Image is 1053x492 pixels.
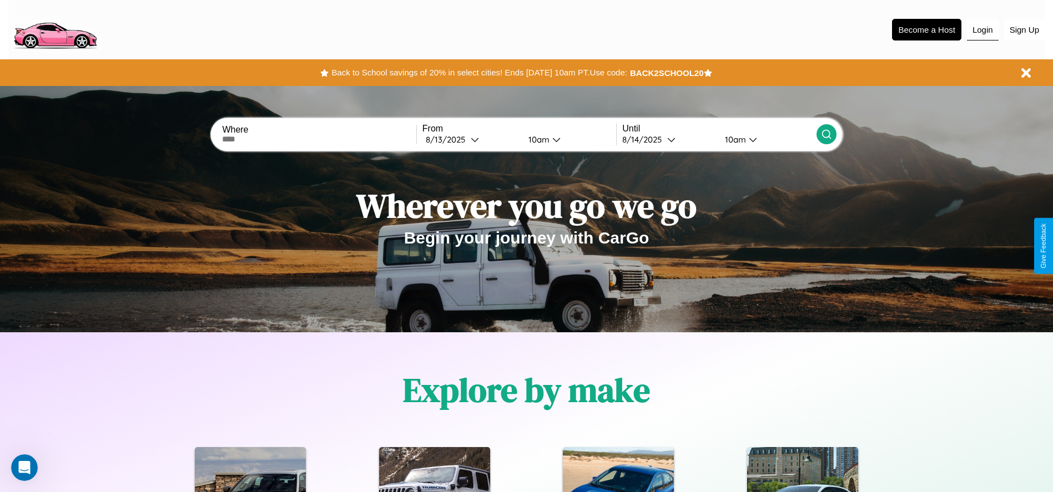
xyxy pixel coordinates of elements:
div: 10am [719,134,749,145]
button: Back to School savings of 20% in select cities! Ends [DATE] 10am PT.Use code: [329,65,629,80]
div: 8 / 13 / 2025 [426,134,471,145]
label: Until [622,124,816,134]
iframe: Intercom live chat [11,454,38,481]
div: Give Feedback [1040,224,1047,268]
h1: Explore by make [403,367,650,413]
div: 10am [523,134,552,145]
b: BACK2SCHOOL20 [630,68,704,78]
div: 8 / 14 / 2025 [622,134,667,145]
button: 8/13/2025 [422,134,520,145]
label: Where [222,125,416,135]
label: From [422,124,616,134]
button: Become a Host [892,19,961,40]
img: logo [8,6,102,52]
button: 10am [716,134,817,145]
button: Login [967,19,999,40]
button: Sign Up [1004,19,1045,40]
button: 10am [520,134,617,145]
